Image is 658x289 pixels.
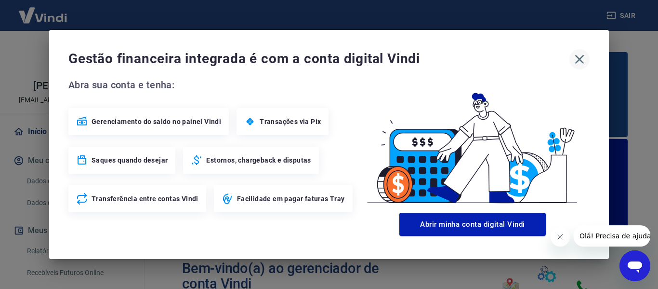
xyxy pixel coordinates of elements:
span: Gestão financeira integrada é com a conta digital Vindi [68,49,569,69]
iframe: Mensagem da empresa [574,225,650,247]
span: Saques quando desejar [92,155,168,165]
button: Abrir minha conta digital Vindi [399,213,546,236]
span: Transações via Pix [260,117,321,126]
span: Facilidade em pagar faturas Tray [237,194,345,204]
span: Abra sua conta e tenha: [68,77,355,93]
iframe: Botão para abrir a janela de mensagens [619,250,650,281]
span: Gerenciamento do saldo no painel Vindi [92,117,221,126]
img: Good Billing [355,77,590,209]
span: Olá! Precisa de ajuda? [6,7,81,14]
span: Transferência entre contas Vindi [92,194,198,204]
iframe: Fechar mensagem [551,227,570,247]
span: Estornos, chargeback e disputas [206,155,311,165]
